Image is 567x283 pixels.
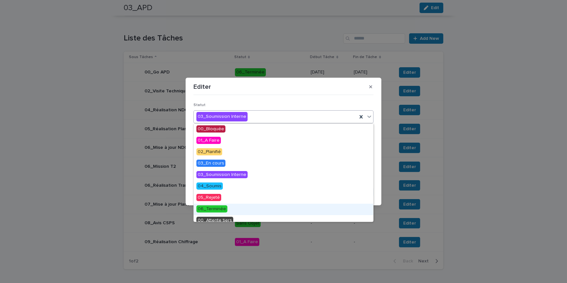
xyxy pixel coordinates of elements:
[194,135,373,147] div: 01_A Faire
[194,192,373,204] div: 05_Rejeté
[196,160,225,167] span: 03_En cours
[196,137,221,144] span: 01_A Faire
[194,124,373,135] div: 00_Bloquée
[196,217,233,224] span: 00_Attente tiers
[194,158,373,169] div: 03_En cours
[196,148,222,155] span: 02_Planifié
[194,147,373,158] div: 02_Planifié
[196,182,223,190] span: 04_Soumis
[196,194,221,201] span: 05_Rejeté
[193,83,211,91] p: Editer
[193,103,206,107] span: Statut
[196,205,227,212] span: 06_Terminée
[196,171,248,178] span: 03_Soumission Interne
[196,125,225,133] span: 00_Bloquée
[196,112,248,121] div: 03_Soumission Interne
[194,215,373,227] div: 00_Attente tiers
[194,169,373,181] div: 03_Soumission Interne
[194,181,373,192] div: 04_Soumis
[194,204,373,215] div: 06_Terminée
